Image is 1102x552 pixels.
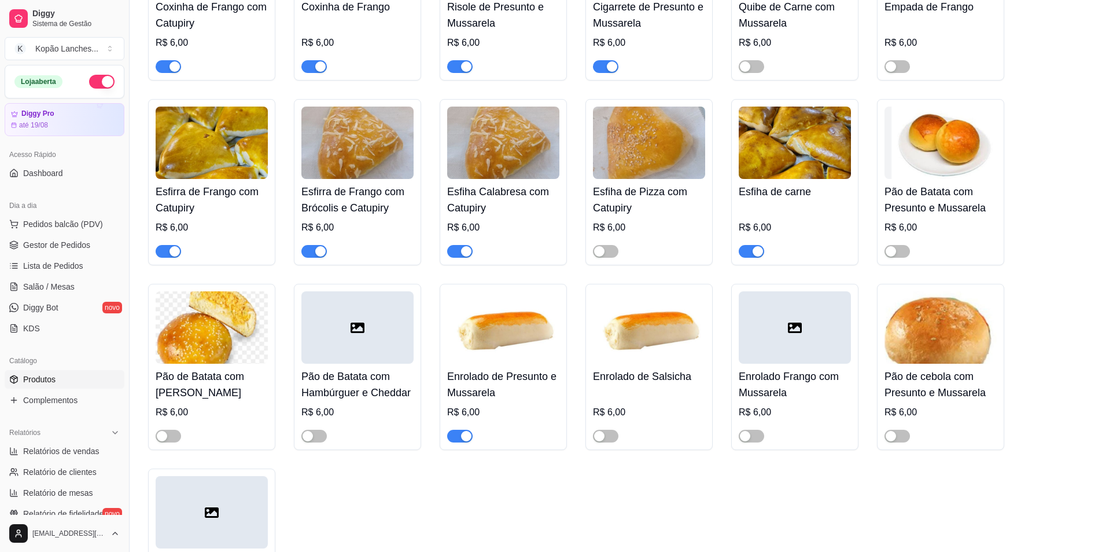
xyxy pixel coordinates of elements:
[5,442,124,460] a: Relatórios de vendas
[156,405,268,419] div: R$ 6,00
[14,75,62,88] div: Loja aberta
[156,221,268,235] div: R$ 6,00
[301,107,414,179] img: product-image
[5,236,124,254] a: Gestor de Pedidos
[447,405,559,419] div: R$ 6,00
[5,298,124,317] a: Diggy Botnovo
[593,221,705,235] div: R$ 6,00
[5,370,124,389] a: Produtos
[593,36,705,50] div: R$ 6,00
[739,221,851,235] div: R$ 6,00
[5,277,124,296] a: Salão / Mesas
[35,43,98,54] div: Kopão Lanches ...
[5,352,124,370] div: Catálogo
[156,184,268,216] h4: Esfirra de Frango com Catupiry
[23,508,104,520] span: Relatório de fidelidade
[447,184,559,216] h4: Esfiha Calabresa com Catupiry
[447,221,559,235] div: R$ 6,00
[89,75,115,89] button: Alterar Status
[447,36,559,50] div: R$ 6,00
[739,368,851,401] h4: Enrolado Frango com Mussarela
[447,291,559,364] img: product-image
[447,107,559,179] img: product-image
[5,5,124,32] a: DiggySistema de Gestão
[5,196,124,215] div: Dia a dia
[5,520,124,547] button: [EMAIL_ADDRESS][DOMAIN_NAME]
[301,221,414,235] div: R$ 6,00
[23,260,83,272] span: Lista de Pedidos
[23,394,78,406] span: Complementos
[593,291,705,364] img: product-image
[32,9,120,19] span: Diggy
[739,405,851,419] div: R$ 6,00
[21,109,54,118] article: Diggy Pro
[593,405,705,419] div: R$ 6,00
[301,36,414,50] div: R$ 6,00
[301,184,414,216] h4: Esfirra de Frango com Brócolis e Catupiry
[593,368,705,385] h4: Enrolado de Salsicha
[5,505,124,523] a: Relatório de fidelidadenovo
[5,37,124,60] button: Select a team
[5,484,124,502] a: Relatório de mesas
[156,36,268,50] div: R$ 6,00
[5,463,124,481] a: Relatório de clientes
[5,257,124,275] a: Lista de Pedidos
[301,368,414,401] h4: Pão de Batata com Hambúrguer e Cheddar
[23,487,93,499] span: Relatório de mesas
[884,184,997,216] h4: Pão de Batata com Presunto e Mussarela
[23,445,99,457] span: Relatórios de vendas
[23,466,97,478] span: Relatório de clientes
[884,107,997,179] img: product-image
[32,529,106,538] span: [EMAIL_ADDRESS][DOMAIN_NAME]
[32,19,120,28] span: Sistema de Gestão
[5,164,124,182] a: Dashboard
[739,107,851,179] img: product-image
[884,221,997,235] div: R$ 6,00
[884,368,997,401] h4: Pão de cebola com Presunto e Mussarela
[9,428,40,437] span: Relatórios
[19,120,48,130] article: até 19/08
[5,215,124,233] button: Pedidos balcão (PDV)
[5,319,124,338] a: KDS
[23,374,56,385] span: Produtos
[23,167,63,179] span: Dashboard
[23,239,90,251] span: Gestor de Pedidos
[156,368,268,401] h4: Pão de Batata com [PERSON_NAME]
[884,291,997,364] img: product-image
[23,323,40,334] span: KDS
[5,391,124,410] a: Complementos
[23,302,58,313] span: Diggy Bot
[301,405,414,419] div: R$ 6,00
[156,107,268,179] img: product-image
[5,103,124,136] a: Diggy Proaté 19/08
[23,281,75,293] span: Salão / Mesas
[447,368,559,401] h4: Enrolado de Presunto e Mussarela
[156,291,268,364] img: product-image
[23,218,103,230] span: Pedidos balcão (PDV)
[884,36,997,50] div: R$ 6,00
[884,405,997,419] div: R$ 6,00
[739,184,851,200] h4: Esfiha de carne
[14,43,26,54] span: K
[5,145,124,164] div: Acesso Rápido
[593,107,705,179] img: product-image
[593,184,705,216] h4: Esfiha de Pizza com Catupiry
[739,36,851,50] div: R$ 6,00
